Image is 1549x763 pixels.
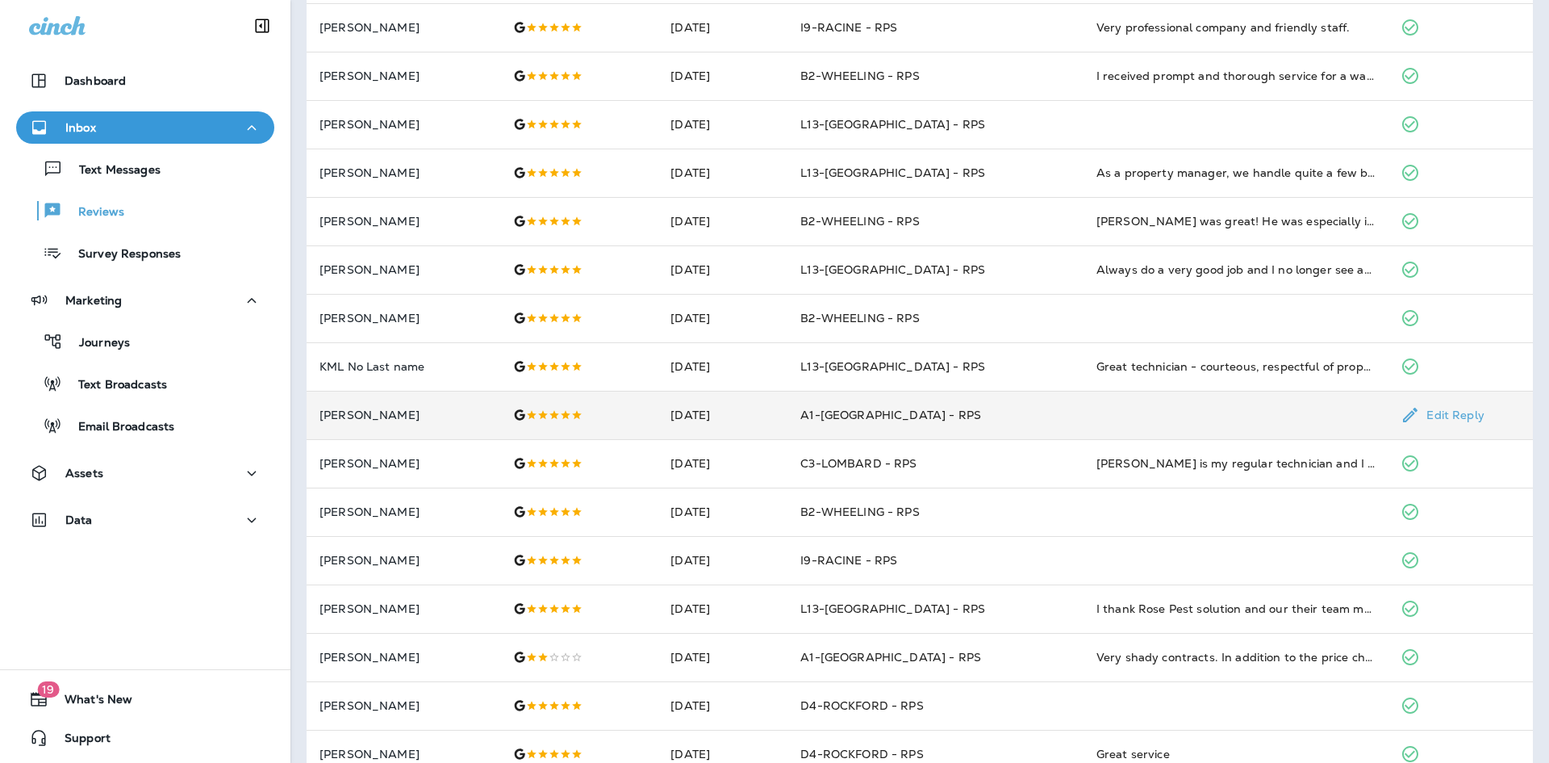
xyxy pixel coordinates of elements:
td: [DATE] [658,681,787,730]
td: [DATE] [658,245,787,294]
p: Assets [65,467,103,480]
button: Survey Responses [16,236,274,270]
p: [PERSON_NAME] [319,21,487,34]
p: Email Broadcasts [62,420,174,435]
p: [PERSON_NAME] [319,166,487,179]
span: L13-[GEOGRAPHIC_DATA] - RPS [800,359,985,374]
td: [DATE] [658,439,787,488]
p: [PERSON_NAME] [319,263,487,276]
div: Vance is my regular technician and I could not be happier. He is incredibly professional, friendl... [1096,455,1376,472]
span: D4-ROCKFORD - RPS [800,747,923,761]
span: L13-[GEOGRAPHIC_DATA] - RPS [800,117,985,132]
p: [PERSON_NAME] [319,457,487,470]
span: B2-WHEELING - RPS [800,69,919,83]
td: [DATE] [658,100,787,149]
p: [PERSON_NAME] [319,505,487,518]
p: Data [65,514,93,526]
td: [DATE] [658,488,787,536]
span: L13-[GEOGRAPHIC_DATA] - RPS [800,602,985,616]
p: [PERSON_NAME] [319,215,487,228]
td: [DATE] [658,52,787,100]
p: Text Messages [63,163,161,178]
td: [DATE] [658,391,787,439]
span: I9-RACINE - RPS [800,553,897,568]
button: Collapse Sidebar [240,10,285,42]
span: 19 [37,681,59,698]
span: D4-ROCKFORD - RPS [800,698,923,713]
button: Support [16,722,274,754]
button: Dashboard [16,65,274,97]
p: Reviews [62,205,124,220]
button: 19What's New [16,683,274,715]
span: C3-LOMBARD - RPS [800,456,916,471]
td: [DATE] [658,197,787,245]
div: Always do a very good job and I no longer see any mice. [1096,262,1376,278]
span: Support [48,732,111,751]
button: Email Broadcasts [16,409,274,442]
p: Text Broadcasts [62,378,167,393]
div: Albert was great! He was especially informative and professional. [1096,213,1376,229]
button: Journeys [16,325,274,358]
p: [PERSON_NAME] [319,409,487,421]
p: [PERSON_NAME] [319,312,487,325]
div: As a property manager, we handle quite a few buildings and we have had a very good experience wit... [1096,165,1376,181]
td: [DATE] [658,149,787,197]
button: Text Messages [16,152,274,186]
div: Great service [1096,746,1376,762]
span: L13-[GEOGRAPHIC_DATA] - RPS [800,166,985,180]
span: B2-WHEELING - RPS [800,311,919,325]
p: [PERSON_NAME] [319,602,487,615]
p: [PERSON_NAME] [319,651,487,664]
td: [DATE] [658,3,787,52]
div: Great technician - courteous, respectful of property and very knowledgeable. [1096,358,1376,375]
p: [PERSON_NAME] [319,118,487,131]
td: [DATE] [658,342,787,391]
span: What's New [48,693,132,712]
button: Data [16,504,274,536]
p: Journeys [63,336,130,351]
p: [PERSON_NAME] [319,554,487,567]
td: [DATE] [658,585,787,633]
p: [PERSON_NAME] [319,699,487,712]
div: I received prompt and thorough service for a wasp infestation at my home. Derrick Franklin and Al... [1096,68,1376,84]
p: Inbox [65,121,96,134]
div: I thank Rose Pest solution and our their team member Mr. Prince for his professionalism and custo... [1096,601,1376,617]
p: Edit Reply [1420,409,1484,421]
span: I9-RACINE - RPS [800,20,897,35]
p: Marketing [65,294,122,307]
button: Text Broadcasts [16,367,274,400]
td: [DATE] [658,294,787,342]
td: [DATE] [658,536,787,585]
button: Inbox [16,111,274,144]
button: Assets [16,457,274,489]
button: Marketing [16,284,274,317]
span: A1-[GEOGRAPHIC_DATA] - RPS [800,408,981,422]
p: [PERSON_NAME] [319,748,487,761]
div: Very professional company and friendly staff. [1096,19,1376,36]
span: B2-WHEELING - RPS [800,214,919,228]
span: B2-WHEELING - RPS [800,505,919,519]
span: A1-[GEOGRAPHIC_DATA] - RPS [800,650,981,664]
td: [DATE] [658,633,787,681]
button: Reviews [16,194,274,228]
p: Dashboard [65,74,126,87]
p: [PERSON_NAME] [319,69,487,82]
p: KML No Last name [319,360,487,373]
div: Very shady contracts. In addition to the price charged for initial service, you will be also be c... [1096,649,1376,665]
p: Survey Responses [62,247,181,262]
span: L13-[GEOGRAPHIC_DATA] - RPS [800,262,985,277]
